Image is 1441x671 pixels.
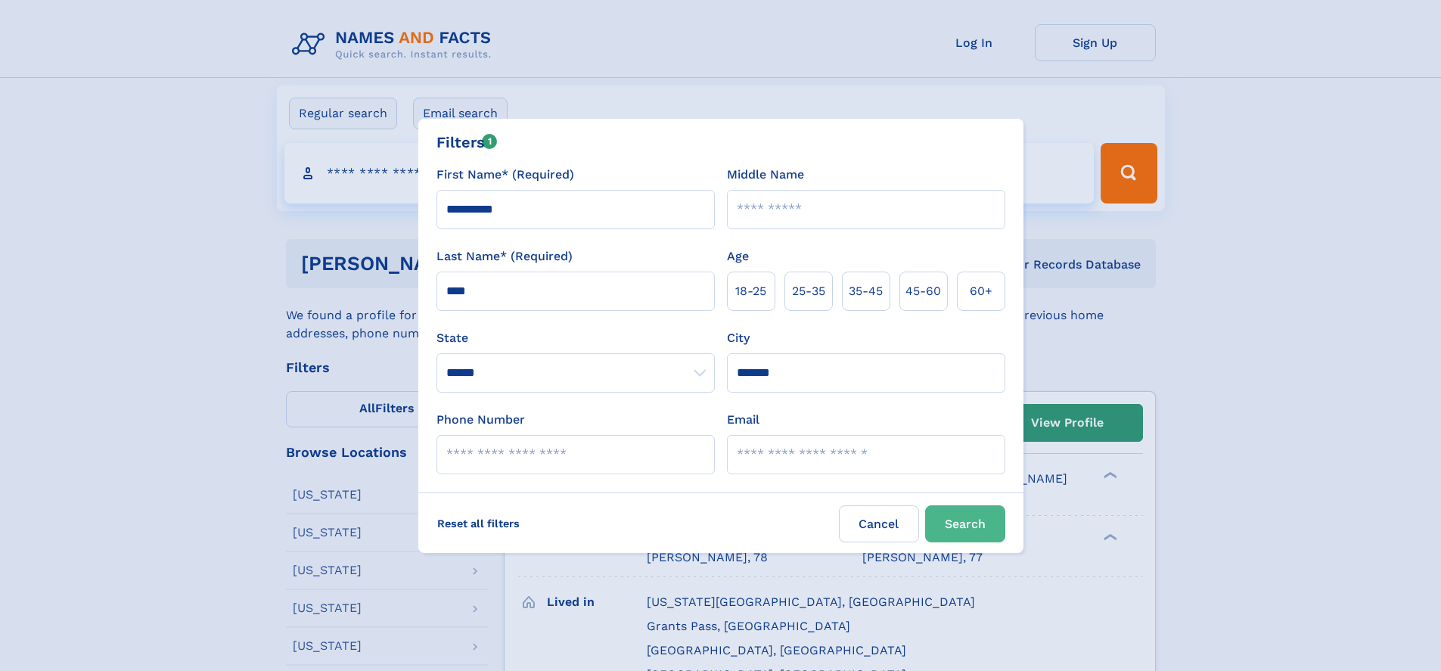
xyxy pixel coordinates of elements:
span: 60+ [970,282,992,300]
label: Phone Number [436,411,525,429]
button: Search [925,505,1005,542]
span: 45‑60 [905,282,941,300]
label: City [727,329,750,347]
span: 18‑25 [735,282,766,300]
span: 35‑45 [849,282,883,300]
label: Reset all filters [427,505,530,542]
label: Last Name* (Required) [436,247,573,266]
label: Middle Name [727,166,804,184]
label: Cancel [839,505,919,542]
label: Email [727,411,759,429]
label: State [436,329,715,347]
div: Filters [436,131,498,154]
label: Age [727,247,749,266]
label: First Name* (Required) [436,166,574,184]
span: 25‑35 [792,282,825,300]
